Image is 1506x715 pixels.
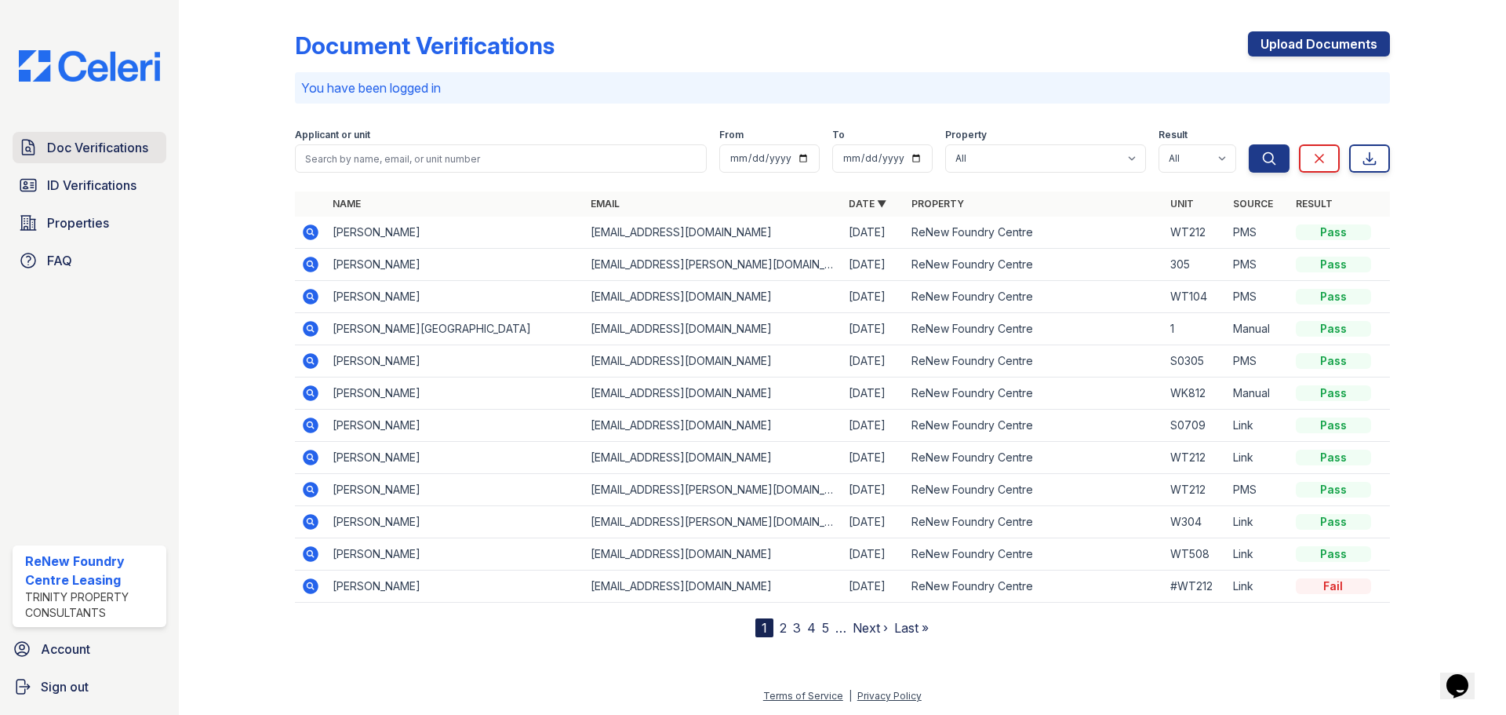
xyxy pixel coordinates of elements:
[584,378,842,410] td: [EMAIL_ADDRESS][DOMAIN_NAME]
[842,571,905,603] td: [DATE]
[584,410,842,442] td: [EMAIL_ADDRESS][DOMAIN_NAME]
[1296,546,1371,562] div: Pass
[584,571,842,603] td: [EMAIL_ADDRESS][DOMAIN_NAME]
[6,50,173,82] img: CE_Logo_Blue-a8612792a0a2168367f1c8372b55b34899dd931a85d93a1a3d3e32e68fde9ad4.png
[584,474,842,506] td: [EMAIL_ADDRESS][PERSON_NAME][DOMAIN_NAME]
[835,618,846,637] span: …
[326,217,584,249] td: [PERSON_NAME]
[1296,224,1371,240] div: Pass
[326,571,584,603] td: [PERSON_NAME]
[1296,257,1371,272] div: Pass
[905,538,1163,571] td: ReNew Foundry Centre
[1164,474,1227,506] td: WT212
[1233,198,1273,210] a: Source
[295,31,555,60] div: Document Verifications
[763,690,843,702] a: Terms of Service
[1296,418,1371,433] div: Pass
[1164,249,1227,281] td: 305
[1296,321,1371,337] div: Pass
[849,198,886,210] a: Date ▼
[1164,442,1227,474] td: WT212
[807,620,816,636] a: 4
[842,442,905,474] td: [DATE]
[842,345,905,378] td: [DATE]
[842,474,905,506] td: [DATE]
[1227,249,1290,281] td: PMS
[1227,281,1290,313] td: PMS
[1164,281,1227,313] td: WT104
[1296,578,1371,594] div: Fail
[1164,506,1227,538] td: W304
[41,677,89,696] span: Sign out
[905,442,1163,474] td: ReNew Foundry Centre
[842,249,905,281] td: [DATE]
[584,345,842,378] td: [EMAIL_ADDRESS][DOMAIN_NAME]
[1227,217,1290,249] td: PMS
[584,217,842,249] td: [EMAIL_ADDRESS][DOMAIN_NAME]
[822,620,829,636] a: 5
[326,410,584,442] td: [PERSON_NAME]
[1227,538,1290,571] td: Link
[755,618,773,637] div: 1
[1227,442,1290,474] td: Link
[842,217,905,249] td: [DATE]
[1227,571,1290,603] td: Link
[47,251,72,270] span: FAQ
[905,345,1163,378] td: ReNew Foundry Centre
[1296,514,1371,530] div: Pass
[1164,571,1227,603] td: #WT212
[911,198,964,210] a: Property
[1296,482,1371,498] div: Pass
[584,442,842,474] td: [EMAIL_ADDRESS][DOMAIN_NAME]
[1296,198,1333,210] a: Result
[842,378,905,410] td: [DATE]
[905,313,1163,345] td: ReNew Foundry Centre
[1296,289,1371,305] div: Pass
[1164,313,1227,345] td: 1
[1296,450,1371,465] div: Pass
[47,138,148,157] span: Doc Verifications
[584,313,842,345] td: [EMAIL_ADDRESS][DOMAIN_NAME]
[584,538,842,571] td: [EMAIL_ADDRESS][DOMAIN_NAME]
[326,506,584,538] td: [PERSON_NAME]
[853,620,888,636] a: Next ›
[780,620,787,636] a: 2
[1296,353,1371,369] div: Pass
[6,671,173,702] a: Sign out
[326,378,584,410] td: [PERSON_NAME]
[842,410,905,442] td: [DATE]
[47,176,136,195] span: ID Verifications
[1227,345,1290,378] td: PMS
[905,217,1163,249] td: ReNew Foundry Centre
[326,538,584,571] td: [PERSON_NAME]
[333,198,361,210] a: Name
[25,552,160,589] div: ReNew Foundry Centre Leasing
[1227,474,1290,506] td: PMS
[47,213,109,232] span: Properties
[849,690,852,702] div: |
[719,129,744,141] label: From
[905,281,1163,313] td: ReNew Foundry Centre
[842,313,905,345] td: [DATE]
[842,281,905,313] td: [DATE]
[1164,345,1227,378] td: S0305
[905,571,1163,603] td: ReNew Foundry Centre
[584,249,842,281] td: [EMAIL_ADDRESS][PERSON_NAME][DOMAIN_NAME]
[905,474,1163,506] td: ReNew Foundry Centre
[905,506,1163,538] td: ReNew Foundry Centre
[584,281,842,313] td: [EMAIL_ADDRESS][DOMAIN_NAME]
[905,249,1163,281] td: ReNew Foundry Centre
[13,245,166,276] a: FAQ
[1164,410,1227,442] td: S0709
[905,410,1163,442] td: ReNew Foundry Centre
[326,249,584,281] td: [PERSON_NAME]
[295,129,370,141] label: Applicant or unit
[591,198,620,210] a: Email
[1440,652,1490,699] iframe: chat widget
[842,538,905,571] td: [DATE]
[1227,506,1290,538] td: Link
[1159,129,1188,141] label: Result
[326,313,584,345] td: [PERSON_NAME][GEOGRAPHIC_DATA]
[1296,385,1371,401] div: Pass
